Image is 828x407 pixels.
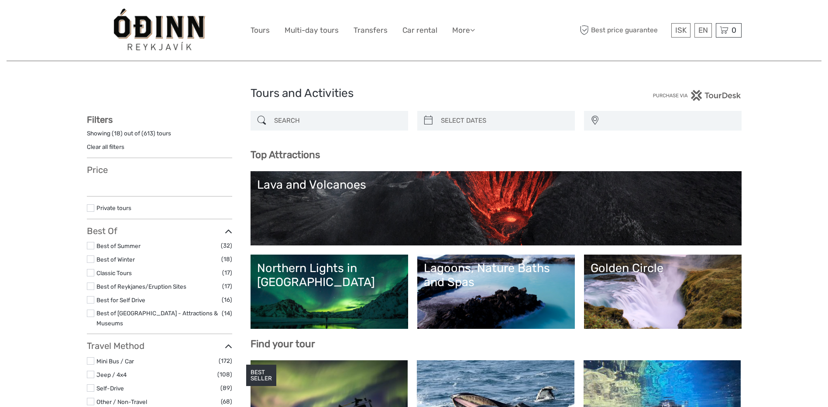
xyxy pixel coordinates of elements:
[96,385,124,392] a: Self-Drive
[251,24,270,37] a: Tours
[96,204,131,211] a: Private tours
[221,397,232,407] span: (68)
[87,143,124,150] a: Clear all filters
[452,24,475,37] a: More
[96,269,132,276] a: Classic Tours
[217,369,232,379] span: (108)
[591,261,735,322] a: Golden Circle
[87,165,232,175] h3: Price
[96,310,218,327] a: Best of [GEOGRAPHIC_DATA] - Attractions & Museums
[114,129,120,138] label: 18
[424,261,568,322] a: Lagoons, Nature Baths and Spas
[257,178,735,192] div: Lava and Volcanoes
[424,261,568,290] div: Lagoons, Nature Baths and Spas
[221,254,232,264] span: (18)
[222,281,232,291] span: (17)
[221,241,232,251] span: (32)
[653,90,741,101] img: PurchaseViaTourDesk.png
[96,371,127,378] a: Jeep / 4x4
[96,283,186,290] a: Best of Reykjanes/Eruption Sites
[591,261,735,275] div: Golden Circle
[354,24,388,37] a: Transfers
[578,23,669,38] span: Best price guarantee
[87,114,113,125] strong: Filters
[251,338,315,350] b: Find your tour
[112,7,206,54] img: General Info:
[675,26,687,34] span: ISK
[222,308,232,318] span: (14)
[246,365,276,386] div: BEST SELLER
[251,149,320,161] b: Top Attractions
[96,242,141,249] a: Best of Summer
[87,341,232,351] h3: Travel Method
[219,356,232,366] span: (172)
[222,268,232,278] span: (17)
[437,113,570,128] input: SELECT DATES
[402,24,437,37] a: Car rental
[96,256,135,263] a: Best of Winter
[96,358,134,365] a: Mini Bus / Car
[222,295,232,305] span: (16)
[144,129,153,138] label: 613
[257,178,735,239] a: Lava and Volcanoes
[87,129,232,143] div: Showing ( ) out of ( ) tours
[730,26,738,34] span: 0
[257,261,402,322] a: Northern Lights in [GEOGRAPHIC_DATA]
[694,23,712,38] div: EN
[271,113,404,128] input: SEARCH
[96,398,147,405] a: Other / Non-Travel
[257,261,402,290] div: Northern Lights in [GEOGRAPHIC_DATA]
[220,383,232,393] span: (89)
[87,226,232,236] h3: Best Of
[96,297,145,304] a: Best for Self Drive
[251,86,578,100] h1: Tours and Activities
[285,24,339,37] a: Multi-day tours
